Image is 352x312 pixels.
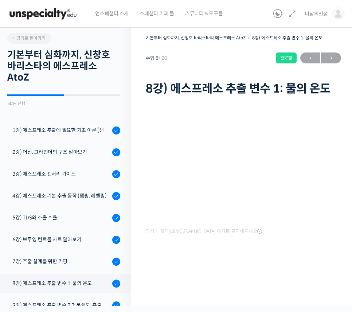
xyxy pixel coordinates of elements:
[12,126,110,134] div: 1강) 에스프레소 추출에 필요한 기초 이론 (생두, 가공, 로스팅)
[12,170,110,178] div: 3강) 에스프레소 센서리 가이드
[11,35,46,41] span: 강의로 돌아가기
[12,214,110,222] div: 5강) TDS와 추출 수율
[159,55,167,61] span: / 20
[252,35,322,40] a: 8강) 에스프레소 추출 변수 1: 물의 온도
[305,11,328,17] span: 미남의전설
[146,82,341,95] h1: 8강) 에스프레소 추출 변수 1: 물의 온도
[12,279,110,287] div: 8강) 에스프레소 추출 변수 1: 물의 온도
[276,52,297,63] div: 완료함
[12,257,110,265] div: 7강) 추출 설계를 위한 커핑
[12,148,110,156] div: 2강) 머신, 그라인더의 구조 알아보기
[12,301,110,309] div: 9강) 에스프레소 추출 변수 2,3: 분쇄도, 추출 시간
[300,53,320,63] span: ←
[7,49,120,83] h2: 기본부터 심화까지, 신창호 바리스타의 에스프레소 AtoZ
[146,56,167,61] span: 수업 8
[146,35,246,40] a: 기본부터 심화까지, 신창호 바리스타의 에스프레소 AtoZ
[7,33,51,44] a: 강의로 돌아가기
[7,101,120,106] div: 50% 진행
[12,235,110,243] div: 6강) 브루잉 컨트롤 차트 알아보기
[146,229,262,234] span: 영상이 끊기[DEMOGRAPHIC_DATA] 여기를 클릭해주세요
[12,192,110,200] div: 4강) 에스프레소 기본 추출 동작 (탬핑, 레벨링)
[321,52,341,63] a: 다음→
[321,53,341,63] span: →
[300,52,320,63] a: ←이전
